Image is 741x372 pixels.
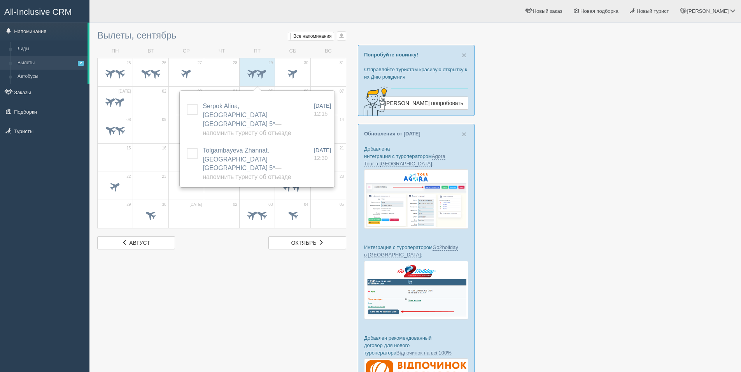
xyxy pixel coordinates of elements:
[233,202,237,207] span: 02
[0,0,89,22] a: All-Inclusive CRM
[126,117,131,123] span: 08
[364,244,468,258] p: Интеграция с туроператором :
[268,89,273,94] span: 05
[314,103,331,109] span: [DATE]
[314,146,331,162] a: [DATE] 12:30
[14,56,88,70] a: Вылеты2
[340,146,344,151] span: 21
[189,202,201,207] span: [DATE]
[98,44,133,58] td: ПН
[304,89,308,94] span: 06
[14,42,88,56] a: Лиды
[364,244,458,258] a: Go2holiday в [GEOGRAPHIC_DATA]
[78,61,84,66] span: 2
[340,89,344,94] span: 07
[97,30,346,40] h3: Вылеты, сентябрь
[310,44,346,58] td: ВС
[203,121,291,136] span: — Напомнить туристу об отъезде
[293,33,332,39] span: Все напоминания
[126,202,131,207] span: 29
[314,111,328,117] span: 12:15
[533,8,562,14] span: Новый заказ
[126,60,131,66] span: 25
[364,169,468,229] img: agora-tour-%D0%B7%D0%B0%D1%8F%D0%B2%D0%BA%D0%B8-%D1%81%D1%80%D0%BC-%D0%B4%D0%BB%D1%8F-%D1%82%D1%8...
[268,236,346,249] a: октябрь
[203,147,291,181] a: Tolgambayeva Zhannat, [GEOGRAPHIC_DATA] [GEOGRAPHIC_DATA] 5*— Напомнить туристу об отъезде
[364,145,468,167] p: Добавлена интеграция с туроператором :
[358,85,389,116] img: creative-idea-2907357.png
[162,89,166,94] span: 02
[162,202,166,207] span: 30
[314,147,331,153] span: [DATE]
[364,153,445,167] a: Agora Tour в [GEOGRAPHIC_DATA]
[268,202,273,207] span: 03
[119,89,131,94] span: [DATE]
[396,350,452,356] a: Відпочинок на всі 100%
[304,60,308,66] span: 30
[340,202,344,207] span: 05
[340,60,344,66] span: 31
[314,102,331,118] a: [DATE] 12:15
[364,131,420,137] a: Обновления от [DATE]
[198,60,202,66] span: 27
[4,7,72,17] span: All-Inclusive CRM
[162,117,166,123] span: 09
[462,130,466,138] button: Close
[364,51,468,58] p: Попробуйте новинку!
[198,89,202,94] span: 03
[129,240,150,246] span: август
[380,97,468,110] a: [PERSON_NAME] попробовать
[580,8,618,14] span: Новая подборка
[14,70,88,84] a: Автобусы
[314,155,328,161] span: 12:30
[340,174,344,179] span: 28
[203,147,291,181] span: Tolgambayeva Zhannat, [GEOGRAPHIC_DATA] [GEOGRAPHIC_DATA] 5*
[637,8,669,14] span: Новый турист
[203,103,291,136] span: Serpok Alina, [GEOGRAPHIC_DATA] [GEOGRAPHIC_DATA] 5*
[240,44,275,58] td: ПТ
[203,103,291,136] a: Serpok Alina, [GEOGRAPHIC_DATA] [GEOGRAPHIC_DATA] 5*— Напомнить туристу об отъезде
[233,60,237,66] span: 28
[126,146,131,151] span: 15
[97,236,175,249] a: август
[162,174,166,179] span: 23
[233,89,237,94] span: 04
[364,261,468,319] img: go2holiday-bookings-crm-for-travel-agency.png
[340,117,344,123] span: 14
[462,51,466,59] button: Close
[364,334,468,356] p: Добавлен рекомендованный договор для нового туроператора
[133,44,168,58] td: ВТ
[687,8,729,14] span: [PERSON_NAME]
[162,60,166,66] span: 26
[364,66,468,81] p: Отправляйте туристам красивую открытку к их Дню рождения
[462,51,466,60] span: ×
[462,130,466,139] span: ×
[275,44,310,58] td: СБ
[126,174,131,179] span: 22
[204,44,239,58] td: ЧТ
[168,44,204,58] td: СР
[291,240,316,246] span: октябрь
[162,146,166,151] span: 16
[304,202,308,207] span: 04
[268,60,273,66] span: 29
